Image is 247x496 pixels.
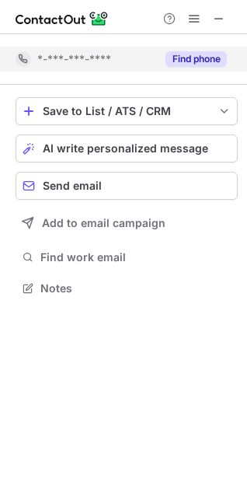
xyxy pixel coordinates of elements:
[16,278,238,299] button: Notes
[40,250,231,264] span: Find work email
[16,97,238,125] button: save-profile-one-click
[16,209,238,237] button: Add to email campaign
[43,142,208,155] span: AI write personalized message
[16,172,238,200] button: Send email
[43,105,210,117] div: Save to List / ATS / CRM
[165,51,227,67] button: Reveal Button
[16,9,109,28] img: ContactOut v5.3.10
[42,217,165,229] span: Add to email campaign
[16,134,238,162] button: AI write personalized message
[40,281,231,295] span: Notes
[43,180,102,192] span: Send email
[16,246,238,268] button: Find work email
